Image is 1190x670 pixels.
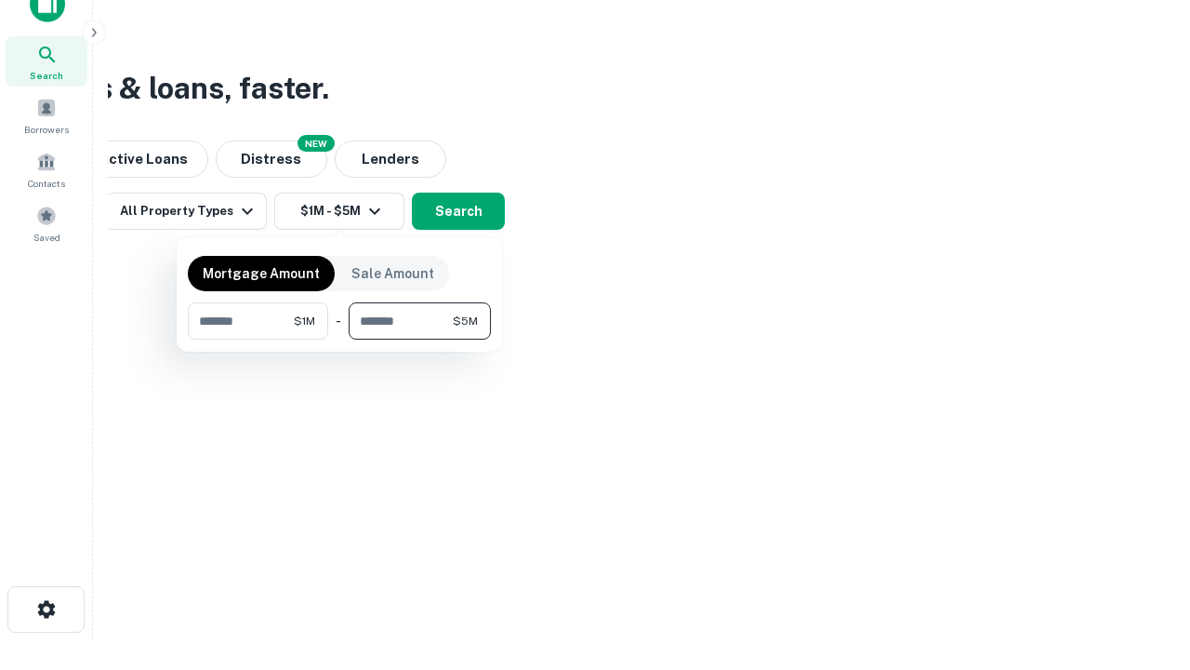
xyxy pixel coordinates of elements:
[336,302,341,340] div: -
[351,263,434,284] p: Sale Amount
[294,313,315,329] span: $1M
[453,313,478,329] span: $5M
[203,263,320,284] p: Mortgage Amount
[1097,521,1190,610] iframe: Chat Widget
